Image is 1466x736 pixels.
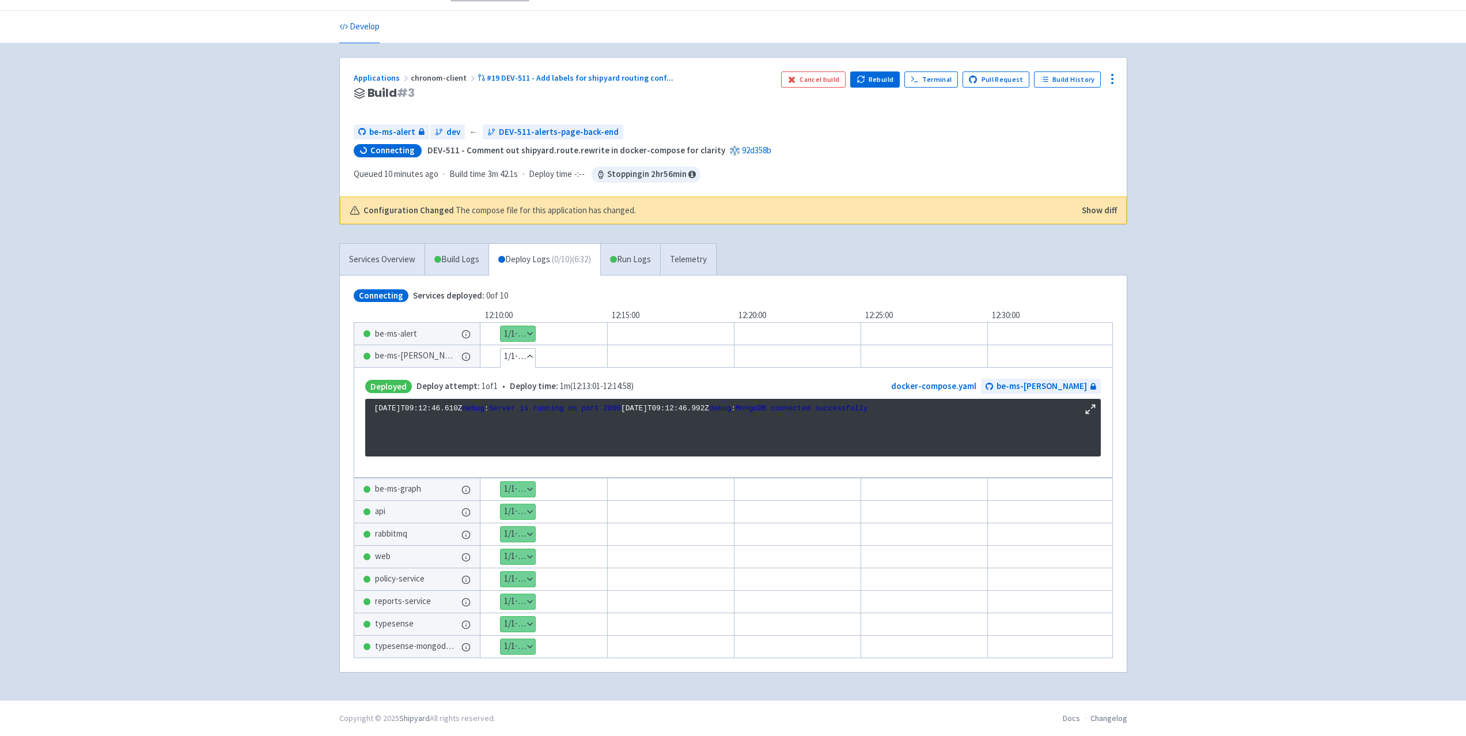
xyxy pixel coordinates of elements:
[375,350,457,363] span: be-ms-[PERSON_NAME]
[488,404,621,413] span: Server is running on port 2800
[354,167,700,183] div: · ·
[427,145,725,156] strong: DEV-511 - Comment out shipyard.route.rewrite in docker-compose for clarity
[987,309,1114,322] div: 12:30:00
[425,244,488,275] a: Build Logs
[354,73,411,83] a: Applications
[449,168,486,181] span: Build time
[499,126,619,139] span: DEV-511-alerts-page-back-end
[413,289,508,303] span: 0 of 10
[340,244,425,275] a: Services Overview
[416,380,498,393] span: 1 of 1
[1085,403,1096,415] button: Maximize log window
[416,380,480,391] span: Deploy attempt:
[370,145,415,156] span: Connecting
[850,71,900,88] button: Rebuild
[399,713,430,723] a: Shipyard
[607,309,734,322] div: 12:15:00
[375,550,391,563] span: web
[375,640,457,653] span: typesense-mongodb-sync
[997,380,1087,393] span: be-ms-[PERSON_NAME]
[488,244,600,275] a: Deploy Logs (0/10)(6:32)
[488,168,518,181] span: 3m 42.1s
[375,482,421,496] span: be-ms-graph
[411,73,478,83] span: chronom-client
[354,168,438,179] span: Queued
[354,289,408,303] span: Connecting
[463,404,484,413] span: debug
[600,244,660,275] a: Run Logs
[456,204,636,217] span: The compose file for this application has changed.
[397,85,415,101] span: # 3
[413,290,484,301] span: Services deployed:
[736,404,868,413] span: MongoDB connected successfully
[592,167,700,183] span: Stopping in 2 hr 56 min
[552,253,591,266] span: ( 0 / 10 ) (6:32)
[375,617,414,631] span: typesense
[963,71,1030,88] a: Pull Request
[354,124,429,140] a: be-ms-alert
[487,73,673,83] span: #19 DEV-511 - Add labels for shipyard routing conf ...
[369,126,415,139] span: be-ms-alert
[1082,204,1117,217] button: Show diff
[781,71,846,88] button: Cancel build
[510,380,558,391] span: Deploy time:
[891,380,976,391] a: docker-compose.yaml
[904,71,958,88] a: Terminal
[734,309,861,322] div: 12:20:00
[709,404,731,413] span: debug
[981,379,1101,394] a: be-ms-[PERSON_NAME]
[375,527,407,541] span: rabbitmq
[480,309,607,322] div: 12:10:00
[416,380,634,393] span: •
[478,73,676,83] a: #19 DEV-511 - Add labels for shipyard routing conf...
[375,327,417,341] span: be-ms-alert
[339,11,380,43] a: Develop
[363,204,454,217] b: Configuration Changed
[1063,713,1080,723] a: Docs
[1090,713,1127,723] a: Changelog
[742,145,771,156] a: 92d358b
[1034,71,1101,88] a: Build History
[861,309,987,322] div: 12:25:00
[510,380,634,393] span: 1m ( 12:13:01 - 12:14:58 )
[574,168,585,181] span: -:--
[375,595,431,608] span: reports-service
[469,126,478,139] span: ←
[446,126,460,139] span: dev
[483,124,623,140] a: DEV-511-alerts-page-back-end
[374,403,1092,414] p: [DATE]T09:12:46.610Z : [DATE]T09:12:46.992Z :
[339,712,495,724] div: Copyright © 2025 All rights reserved.
[529,168,572,181] span: Deploy time
[660,244,716,275] a: Telemetry
[365,380,412,393] span: Deployed
[375,505,385,518] span: api
[375,572,425,586] span: policy-service
[430,124,465,140] a: dev
[368,86,415,100] span: Build
[384,168,438,179] time: 10 minutes ago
